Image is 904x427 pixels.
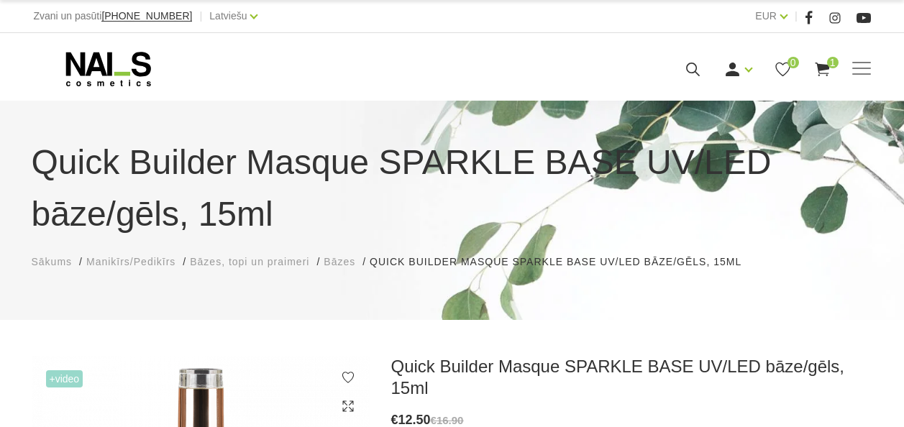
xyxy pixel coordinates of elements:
[827,57,839,68] span: 1
[32,256,73,267] span: Sākums
[755,7,777,24] a: EUR
[86,254,175,270] a: Manikīrs/Pedikīrs
[813,60,831,78] a: 1
[391,413,398,427] span: €
[398,413,431,427] span: 12.50
[324,256,355,267] span: Bāzes
[101,10,192,22] span: [PHONE_NUMBER]
[101,11,192,22] a: [PHONE_NUMBER]
[209,7,247,24] a: Latviešu
[199,7,202,25] span: |
[795,7,798,25] span: |
[190,254,309,270] a: Bāzes, topi un praimeri
[33,7,192,25] div: Zvani un pasūti
[46,370,83,387] span: +Video
[774,60,792,78] a: 0
[431,414,464,426] s: €16.90
[190,256,309,267] span: Bāzes, topi un praimeri
[391,356,873,399] h3: Quick Builder Masque SPARKLE BASE UV/LED bāze/gēls, 15ml
[324,254,355,270] a: Bāzes
[32,254,73,270] a: Sākums
[86,256,175,267] span: Manikīrs/Pedikīrs
[370,254,756,270] li: Quick Builder Masque SPARKLE BASE UV/LED bāze/gēls, 15ml
[787,57,799,68] span: 0
[32,137,873,240] h1: Quick Builder Masque SPARKLE BASE UV/LED bāze/gēls, 15ml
